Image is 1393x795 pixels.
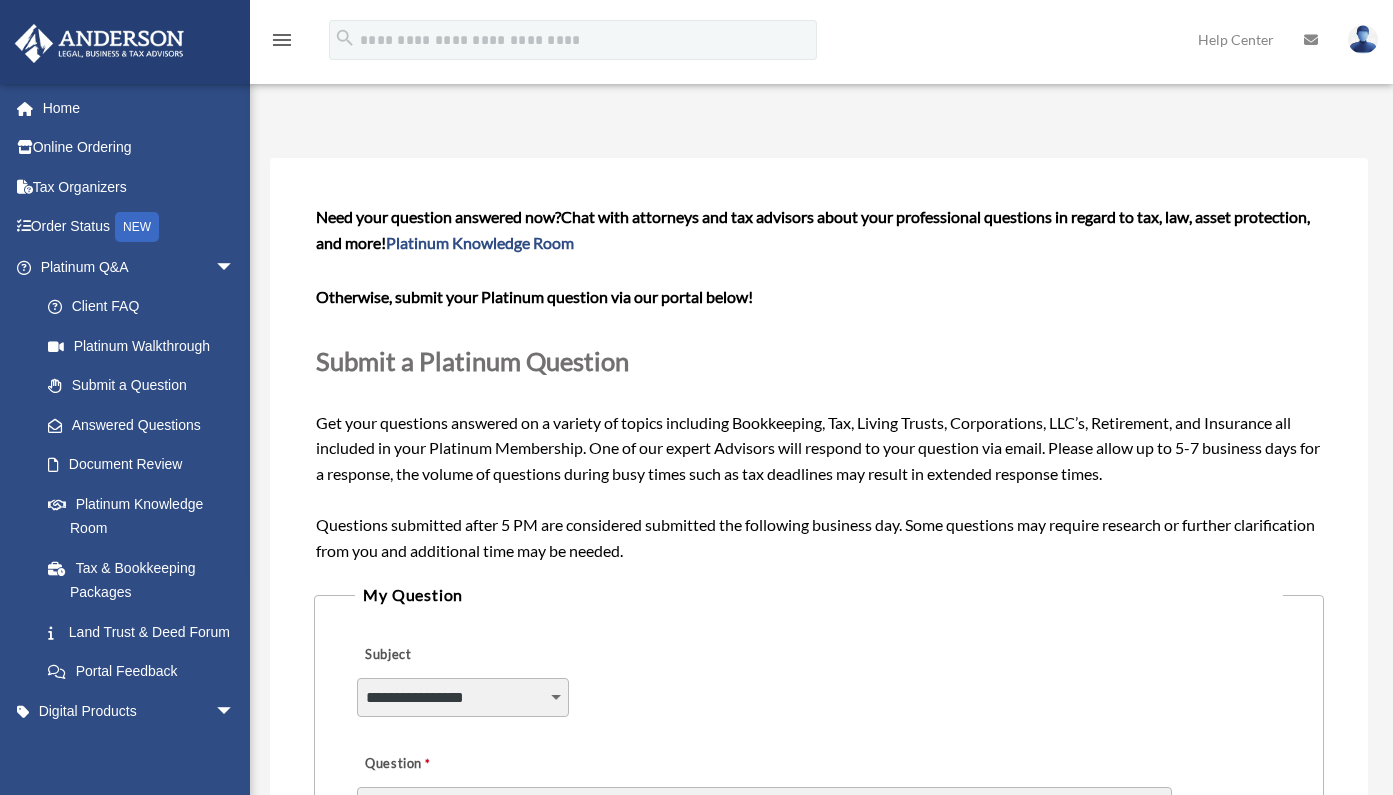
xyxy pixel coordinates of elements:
a: Platinum Q&Aarrow_drop_down [14,247,265,287]
a: Client FAQ [28,287,265,327]
a: Online Ordering [14,128,265,168]
legend: My Question [355,581,1282,609]
span: Submit a Platinum Question [316,346,629,376]
a: Platinum Knowledge Room [386,233,574,252]
a: menu [270,35,294,52]
span: arrow_drop_down [215,247,255,288]
a: Land Trust & Deed Forum [28,612,265,652]
a: Order StatusNEW [14,207,265,248]
a: Answered Questions [28,405,265,445]
a: Portal Feedback [28,652,265,692]
span: Chat with attorneys and tax advisors about your professional questions in regard to tax, law, ass... [316,207,1310,252]
img: Anderson Advisors Platinum Portal [9,24,190,63]
label: Subject [357,641,547,669]
span: arrow_drop_down [215,691,255,732]
a: Platinum Walkthrough [28,326,265,366]
img: User Pic [1348,25,1378,54]
a: Submit a Question [28,366,255,406]
a: Home [14,88,265,128]
i: menu [270,28,294,52]
label: Question [357,750,512,778]
a: Platinum Knowledge Room [28,484,265,548]
div: NEW [115,212,159,242]
b: Otherwise, submit your Platinum question via our portal below! [316,287,753,306]
a: Document Review [28,445,265,485]
a: Tax Organizers [14,167,265,207]
a: Tax & Bookkeeping Packages [28,548,265,612]
span: Need your question answered now? [316,207,561,226]
a: Digital Productsarrow_drop_down [14,691,265,731]
span: Get your questions answered on a variety of topics including Bookkeeping, Tax, Living Trusts, Cor... [316,207,1322,560]
i: search [334,27,356,49]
